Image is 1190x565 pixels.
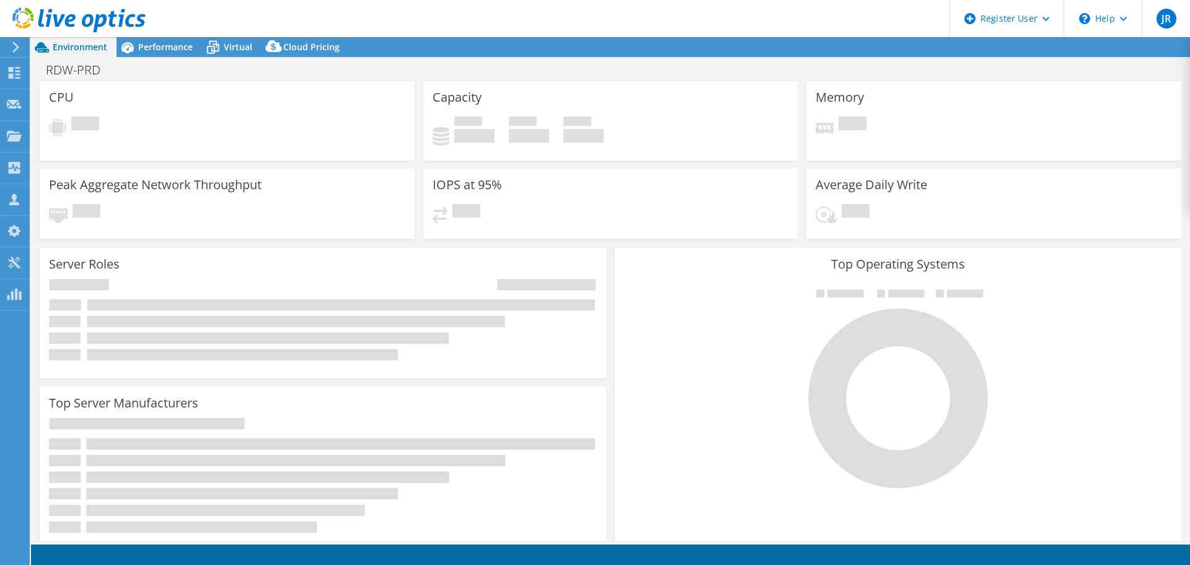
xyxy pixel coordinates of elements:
[49,257,120,271] h3: Server Roles
[1079,13,1090,24] svg: \n
[224,41,252,53] span: Virtual
[71,117,99,133] span: Pending
[49,178,262,192] h3: Peak Aggregate Network Throughput
[433,91,482,104] h3: Capacity
[53,41,107,53] span: Environment
[433,178,502,192] h3: IOPS at 95%
[839,117,866,133] span: Pending
[49,91,74,104] h3: CPU
[563,117,591,129] span: Total
[842,204,870,221] span: Pending
[49,396,198,410] h3: Top Server Manufacturers
[816,91,864,104] h3: Memory
[454,129,495,143] h4: 0 GiB
[283,41,340,53] span: Cloud Pricing
[452,204,480,221] span: Pending
[138,41,193,53] span: Performance
[509,117,537,129] span: Free
[1157,9,1176,29] span: JR
[624,257,1172,271] h3: Top Operating Systems
[509,129,549,143] h4: 0 GiB
[563,129,604,143] h4: 0 GiB
[73,204,100,221] span: Pending
[40,63,120,77] h1: RDW-PRD
[816,178,927,192] h3: Average Daily Write
[454,117,482,129] span: Used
